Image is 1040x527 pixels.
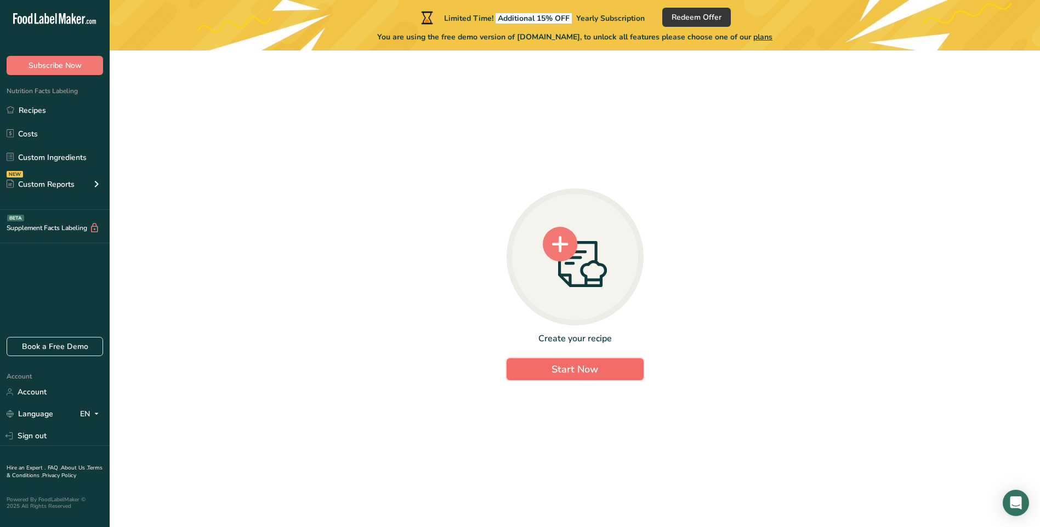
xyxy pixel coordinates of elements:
button: Start Now [507,358,644,380]
span: Additional 15% OFF [496,13,572,24]
span: Subscribe Now [29,60,82,71]
button: Subscribe Now [7,56,103,75]
div: Limited Time! [419,11,645,24]
a: Terms & Conditions . [7,464,103,479]
span: You are using the free demo version of [DOMAIN_NAME], to unlock all features please choose one of... [377,31,772,43]
div: BETA [7,215,24,221]
span: Yearly Subscription [576,13,645,24]
span: plans [753,32,772,42]
a: FAQ . [48,464,61,472]
div: Custom Reports [7,179,75,190]
div: Create your recipe [507,332,644,345]
div: Powered By FoodLabelMaker © 2025 All Rights Reserved [7,496,103,509]
a: Language [7,404,53,423]
span: Start Now [552,363,598,376]
a: Hire an Expert . [7,464,46,472]
a: Book a Free Demo [7,337,103,356]
span: Redeem Offer [672,12,721,23]
div: Open Intercom Messenger [1003,490,1029,516]
button: Redeem Offer [662,8,731,27]
a: About Us . [61,464,87,472]
a: Privacy Policy [42,472,76,479]
div: EN [80,408,103,421]
div: NEW [7,171,23,177]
